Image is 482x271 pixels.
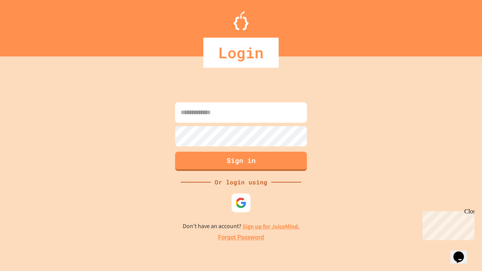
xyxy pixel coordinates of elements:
div: Chat with us now!Close [3,3,52,48]
iframe: chat widget [450,241,474,263]
button: Sign in [175,152,307,171]
div: Or login using [211,178,271,187]
a: Forgot Password [218,233,264,242]
div: Login [203,38,279,68]
p: Don't have an account? [183,222,300,231]
img: google-icon.svg [235,197,247,209]
a: Sign up for JuiceMind. [243,222,300,230]
img: Logo.svg [233,11,249,30]
iframe: chat widget [419,208,474,240]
